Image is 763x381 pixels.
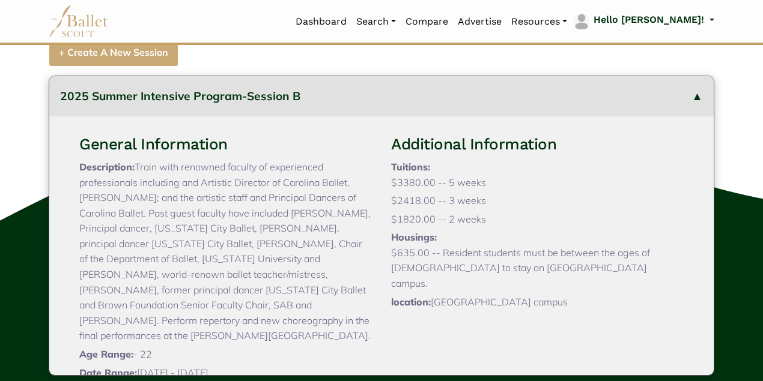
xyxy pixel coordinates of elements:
p: Hello [PERSON_NAME]! [594,12,704,28]
a: profile picture Hello [PERSON_NAME]! [572,12,714,31]
h3: General Information [79,134,372,155]
span: Description: [79,161,135,173]
span: Housings: [391,231,437,243]
span: 2025 Summer Intensive Program-Session B [60,89,300,103]
a: Advertise [453,9,506,34]
p: $2418.00 -- 3 weeks [391,193,684,209]
p: $1820.00 -- 2 weeks [391,212,684,227]
span: Tuitions: [391,161,430,173]
span: location: [391,296,431,308]
p: [GEOGRAPHIC_DATA] campus [391,295,684,310]
a: Compare [401,9,453,34]
p: Train with renowned faculty of experienced professionals including and Artistic Director of Carol... [79,160,372,344]
p: - 22 [79,347,372,362]
span: Date Range: [79,367,137,379]
img: profile picture [573,13,590,30]
a: + Create A New Session [49,39,178,67]
p: $635.00 -- Resident students must be between the ages of [DEMOGRAPHIC_DATA] to stay on [GEOGRAPHI... [391,245,684,292]
p: $3380.00 -- 5 weeks [391,175,684,191]
a: Resources [506,9,572,34]
a: Dashboard [291,9,351,34]
h3: Additional Information [391,134,684,155]
p: [DATE] - [DATE] [79,365,372,381]
span: Age Range: [79,348,133,360]
button: 2025 Summer Intensive Program-Session B [49,76,714,116]
a: Search [351,9,401,34]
